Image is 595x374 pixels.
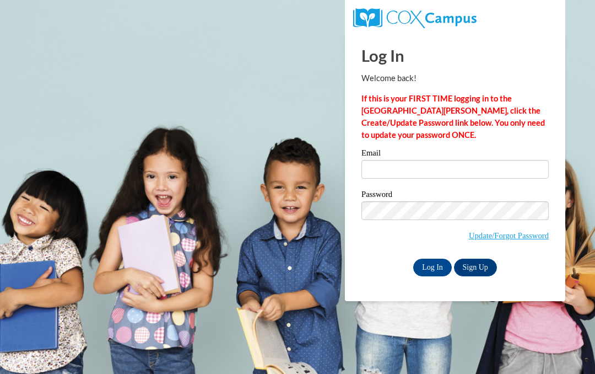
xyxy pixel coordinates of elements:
[361,72,549,84] p: Welcome back!
[361,190,549,201] label: Password
[469,231,549,240] a: Update/Forgot Password
[361,149,549,160] label: Email
[361,94,545,140] strong: If this is your FIRST TIME logging in to the [GEOGRAPHIC_DATA][PERSON_NAME], click the Create/Upd...
[361,44,549,67] h1: Log In
[454,259,497,276] a: Sign Up
[353,8,477,28] img: COX Campus
[413,259,452,276] input: Log In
